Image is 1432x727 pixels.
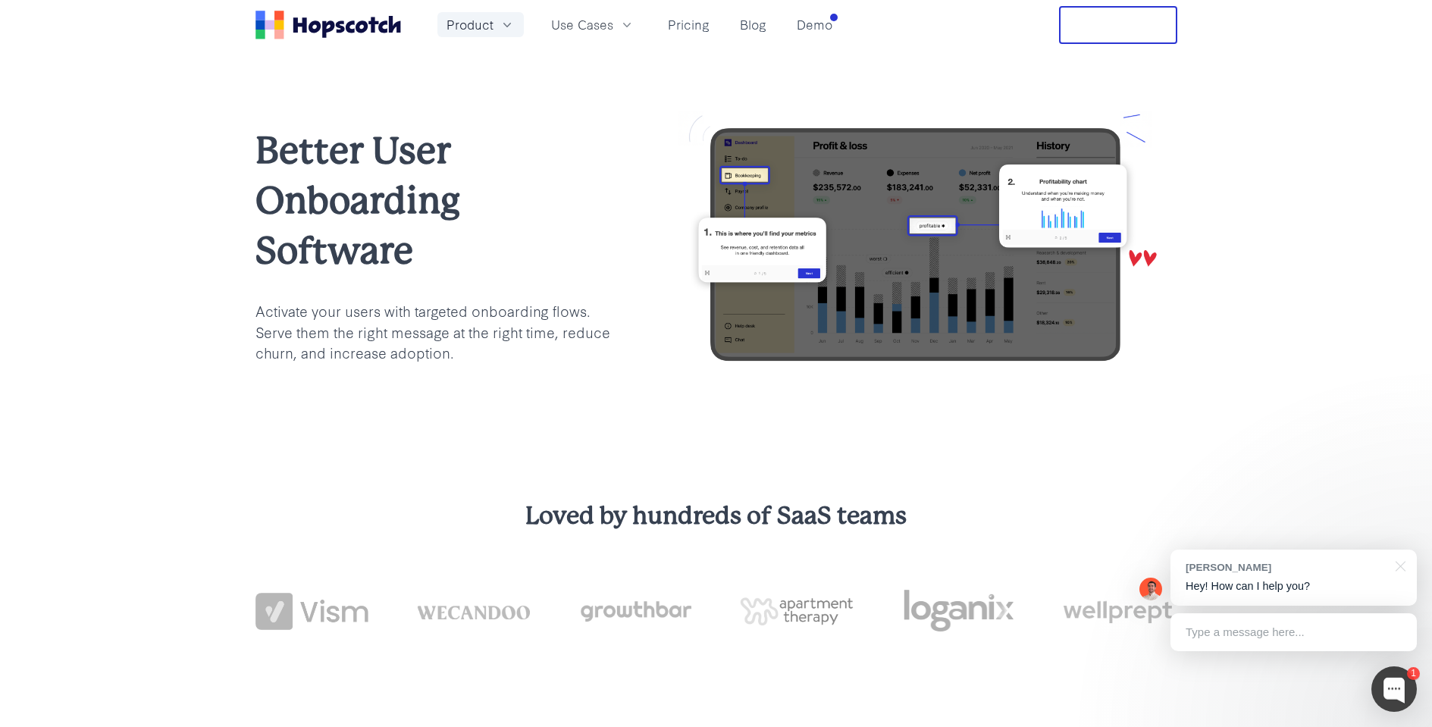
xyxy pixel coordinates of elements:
[255,300,611,364] p: Activate your users with targeted onboarding flows. Serve them the right message at the right tim...
[255,11,401,39] a: Home
[902,581,1015,641] img: loganix-logo
[734,12,772,37] a: Blog
[791,12,838,37] a: Demo
[551,15,613,34] span: Use Cases
[255,593,368,631] img: vism logo
[578,601,691,622] img: growthbar-logo
[1186,560,1387,575] div: [PERSON_NAME]
[1139,578,1162,600] img: Mark Spera
[255,500,1177,533] h3: Loved by hundreds of SaaS teams
[1186,578,1402,594] p: Hey! How can I help you?
[1407,667,1420,680] div: 1
[417,603,530,619] img: wecandoo-logo
[1064,596,1177,628] img: wellprept logo
[542,12,644,37] button: Use Cases
[437,12,524,37] button: Product
[660,111,1177,379] img: user onboarding with hopscotch update
[1170,613,1417,651] div: Type a message here...
[255,126,611,276] h1: Better User Onboarding Software
[1059,6,1177,44] button: Free Trial
[740,597,853,626] img: png-apartment-therapy-house-studio-apartment-home
[662,12,716,37] a: Pricing
[447,15,494,34] span: Product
